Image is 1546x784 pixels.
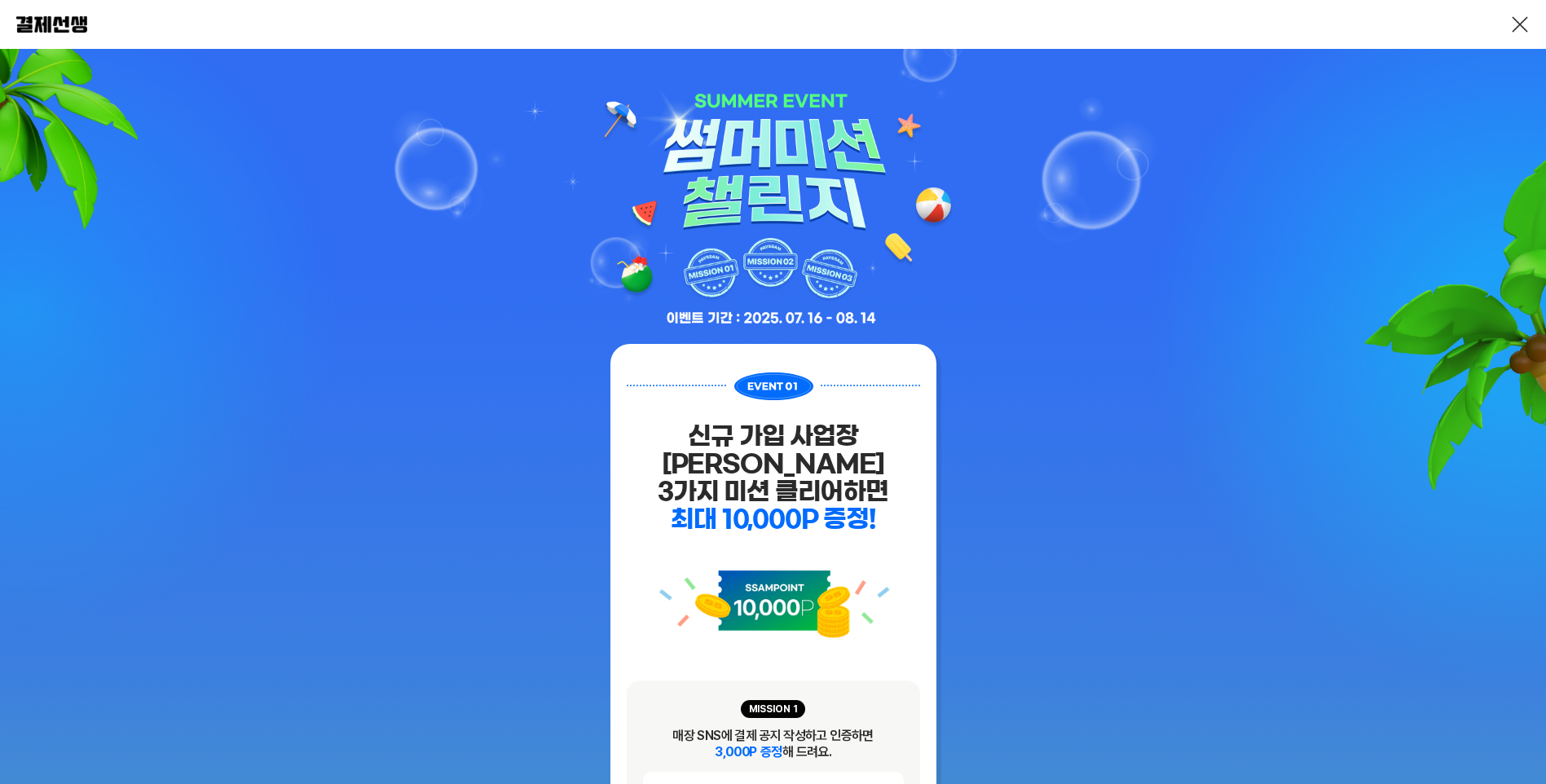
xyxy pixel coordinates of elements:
[741,700,806,718] span: MISSION 1
[671,507,874,531] span: 최대 10,000P 증정!
[1134,49,1546,738] img: palm trees
[627,370,920,401] img: event_01
[627,422,920,534] div: 신규 가입 사업장[PERSON_NAME] 3가지 미션 클리어하면
[715,744,782,760] span: 3,000P 증정
[627,540,920,671] img: event_icon
[16,16,87,33] img: 결제선생
[643,728,904,760] div: 매장 SNS에 결제 공지 작성하고 인증하면 해 드려요.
